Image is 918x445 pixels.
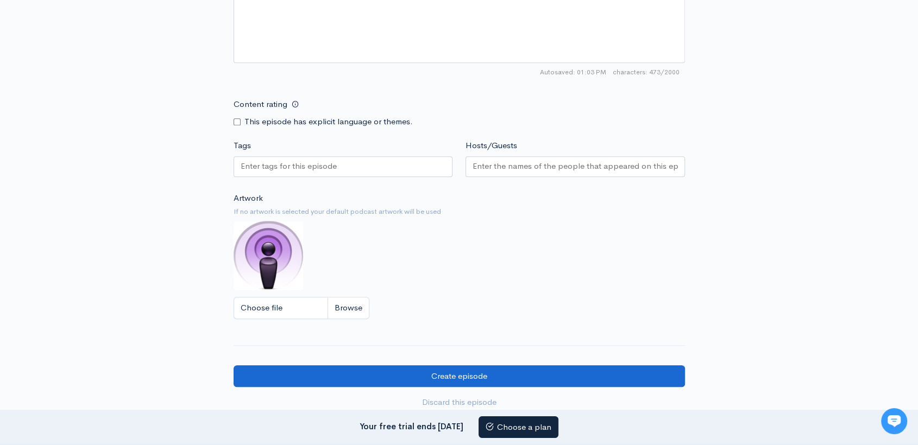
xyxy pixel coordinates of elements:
label: Hosts/Guests [466,139,517,152]
input: Search articles [32,204,194,226]
input: Enter the names of the people that appeared on this episode [473,160,678,173]
a: Choose a plan [479,416,558,438]
strong: Your free trial ends [DATE] [360,421,463,431]
label: Artwork [234,192,263,205]
input: Create episode [234,365,685,387]
input: Enter tags for this episode [241,160,338,173]
h1: Hi 👋 [16,53,201,70]
p: Find an answer quickly [15,186,203,199]
label: Tags [234,139,251,152]
iframe: gist-messenger-bubble-iframe [881,408,907,434]
span: 473/2000 [613,67,680,77]
button: New conversation [17,144,200,166]
small: If no artwork is selected your default podcast artwork will be used [234,206,685,217]
label: Content rating [234,93,287,116]
a: Discard this episode [234,391,685,414]
span: Autosaved: 01:03 PM [540,67,606,77]
span: New conversation [70,150,130,159]
h2: Just let us know if you need anything and we'll be happy to help! 🙂 [16,72,201,124]
label: This episode has explicit language or themes. [244,116,413,128]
